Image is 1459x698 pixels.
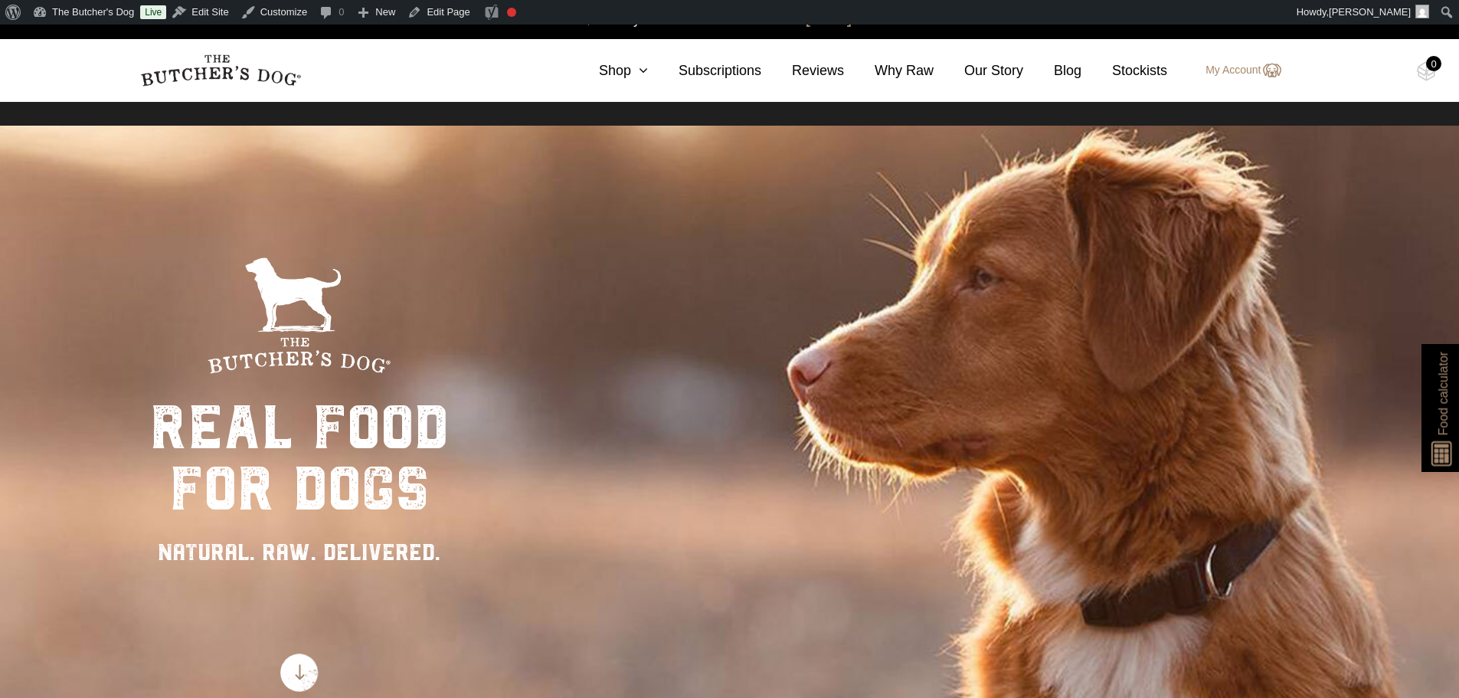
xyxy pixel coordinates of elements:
a: Shop [568,61,648,81]
div: NATURAL. RAW. DELIVERED. [150,535,449,569]
img: TBD_Cart-Empty.png [1417,61,1436,81]
a: Subscriptions [648,61,761,81]
div: Focus keyphrase not set [507,8,516,17]
a: Live [140,5,166,19]
a: Stockists [1081,61,1167,81]
span: [PERSON_NAME] [1329,6,1411,18]
a: close [1433,9,1444,28]
a: My Account [1190,61,1281,80]
a: Why Raw [844,61,934,81]
a: Our Story [934,61,1023,81]
div: 0 [1426,56,1441,71]
div: real food for dogs [150,397,449,519]
a: Blog [1023,61,1081,81]
a: Reviews [761,61,844,81]
span: Food calculator [1434,352,1452,435]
